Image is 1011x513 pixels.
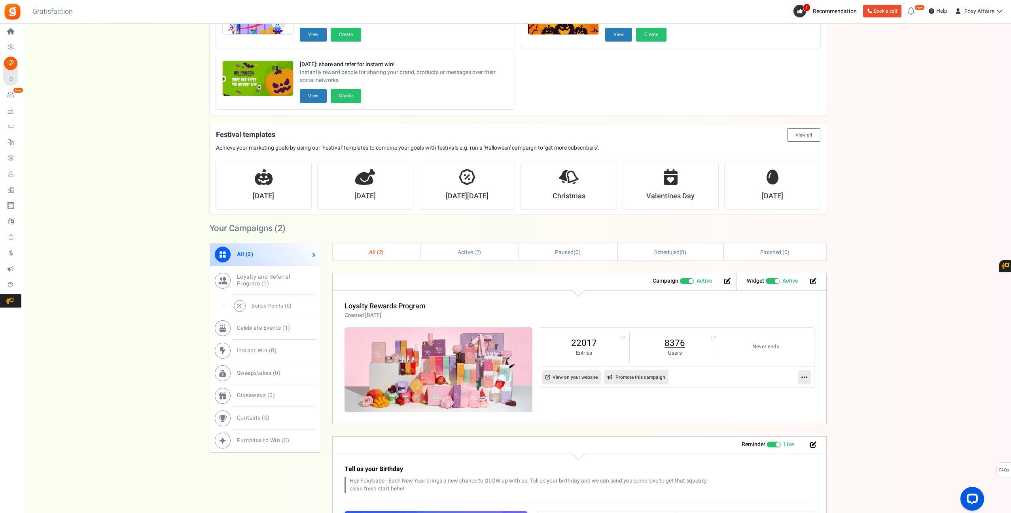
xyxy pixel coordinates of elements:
[547,350,621,357] small: Entries
[300,61,509,68] strong: [DATE]: share and refer for instant win!
[379,248,382,256] span: 2
[914,5,925,10] em: New
[287,302,290,310] span: 0
[275,369,278,377] span: 0
[741,277,804,286] li: Widget activated
[237,324,290,332] span: Celebrate Events ( )
[237,391,275,399] span: Giveaways ( )
[784,441,794,448] span: Live
[216,128,820,142] h4: Festival templates
[697,277,712,285] span: Active
[237,273,290,288] span: Loyalty and Referral Program ( )
[793,5,860,17] a: 1 Recommendation
[331,28,361,42] button: Create
[285,324,288,332] span: 1
[331,89,361,103] button: Create
[636,28,666,42] button: Create
[964,7,994,15] span: Foxy Affairs
[369,248,384,256] span: All ( )
[782,277,798,285] span: Active
[13,87,23,93] em: New
[638,337,712,350] a: 8376
[3,88,21,102] a: New
[253,191,274,201] strong: [DATE]
[654,248,686,256] span: ( )
[269,391,273,399] span: 0
[345,312,426,319] p: Created [DATE]
[354,191,376,201] strong: [DATE]
[210,224,286,232] h2: Your Campaigns ( )
[264,414,268,422] span: 0
[223,61,293,97] img: Recommended Campaigns
[747,277,764,285] strong: Widget
[263,279,267,288] span: 1
[237,436,290,445] span: Purchase to Win ( )
[237,414,270,422] span: Contests ( )
[345,301,426,312] a: Loyalty Rewards Program
[605,28,632,42] button: View
[4,3,21,21] img: Gratisfaction
[542,370,601,384] a: View on your website
[784,248,788,256] span: 0
[476,248,479,256] span: 2
[284,436,287,445] span: 0
[555,248,574,256] span: Paused
[345,477,720,493] p: Hey Foxybabe - Each New Year brings a new chance to GLOW up with us. Tell us your birthday and we...
[760,248,789,256] span: Finished ( )
[300,89,327,103] button: View
[863,5,901,17] a: Book a call
[934,7,947,15] span: Help
[653,277,678,285] strong: Campaign
[555,248,581,256] span: ( )
[654,248,680,256] span: Scheduled
[547,337,621,350] a: 22017
[24,4,81,20] h3: Gratisfaction
[237,369,281,377] span: Sweepstakes ( )
[742,440,765,448] strong: Reminder
[271,346,275,355] span: 0
[345,466,720,473] h3: Tell us your Birthday
[458,248,481,256] span: Active ( )
[813,7,857,15] span: Recommendation
[576,248,579,256] span: 0
[446,191,488,201] strong: [DATE][DATE]
[237,346,277,355] span: Instant Win ( )
[681,248,684,256] span: 0
[300,28,327,42] button: View
[278,222,282,235] span: 2
[252,302,292,310] span: Bonus Points ( )
[803,4,810,11] span: 1
[553,191,585,201] strong: Christmas
[926,5,950,17] a: Help
[216,144,820,152] p: Achieve your marketing goals by using our 'Festival' templates to combine your goals with festiva...
[728,343,803,351] small: Never ends
[237,250,254,258] span: All ( )
[999,463,1009,478] span: FAQs
[248,250,251,258] span: 2
[638,350,712,357] small: Users
[300,68,509,84] span: Instantly reward people for sharing your brand, products or messages over their social networks
[787,128,820,142] button: View all
[604,370,668,384] a: Promote this campaign
[646,191,695,201] strong: Valentines Day
[762,191,783,201] strong: [DATE]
